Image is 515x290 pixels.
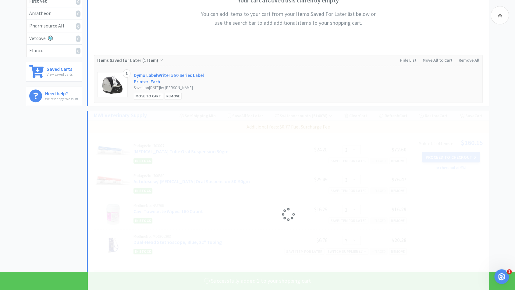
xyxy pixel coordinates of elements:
div: Elanco [29,47,79,55]
h6: Need help? [45,89,78,96]
a: Amatheon0 [26,7,82,20]
a: Saved CartsView saved carts [26,62,82,82]
h4: You can add items to your cart from your Items Saved For Later list below or use the search bar t... [197,10,380,27]
span: Remove All [459,57,479,63]
p: View saved carts [47,71,73,77]
span: 1 Item [144,57,157,63]
a: Pharmsource AH0 [26,20,82,32]
i: 0 [76,10,80,17]
span: 1 [507,269,512,274]
div: Move to Cart [134,93,163,99]
span: Items Saved for Later ( ) [97,57,160,63]
iframe: Intercom live chat [494,269,509,284]
span: Hide List [400,57,417,63]
div: Vetcove [29,34,79,42]
span: Move All to Cart [423,57,453,63]
i: 0 [76,48,80,54]
p: We're happy to assist! [45,96,78,102]
i: 0 [76,23,80,30]
img: f926a34c14a347d5af941e60fc9d033a_488765.png [102,75,122,94]
div: Amatheon [29,9,79,17]
div: Remove [165,93,182,99]
div: 1 [123,69,130,78]
h6: Saved Carts [47,65,73,71]
div: Saved on [DATE] by [PERSON_NAME] [134,85,221,91]
div: Pharmsource AH [29,22,79,30]
a: Dymo LabelWriter 550 Series Label Printer: Each [134,72,221,85]
a: Vetcove0 [26,32,82,45]
i: 0 [76,35,80,42]
a: Elanco0 [26,45,82,57]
